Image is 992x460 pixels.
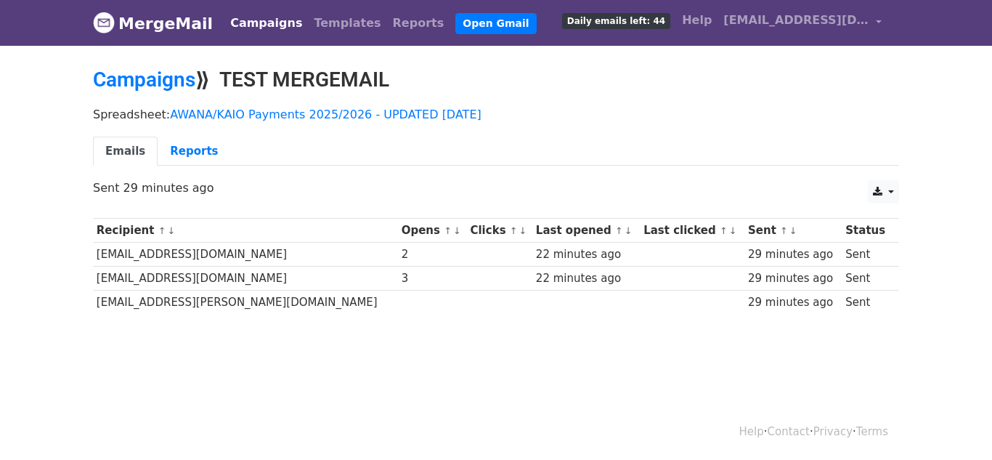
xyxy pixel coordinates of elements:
a: Templates [308,9,386,38]
a: ↑ [510,225,518,236]
a: Help [739,425,764,438]
a: Campaigns [224,9,308,38]
td: Sent [842,291,892,315]
a: AWANA/KAIO Payments 2025/2026 - UPDATED [DATE] [170,108,481,121]
p: Sent 29 minutes ago [93,180,899,195]
th: Sent [744,219,842,243]
a: Reports [158,137,230,166]
a: ↓ [789,225,797,236]
a: [EMAIL_ADDRESS][DOMAIN_NAME] [717,6,887,40]
a: ↑ [780,225,788,236]
a: ↓ [453,225,461,236]
a: MergeMail [93,8,213,39]
div: 29 minutes ago [748,246,839,263]
a: ↑ [444,225,452,236]
td: [EMAIL_ADDRESS][DOMAIN_NAME] [93,267,398,291]
div: 3 [402,270,463,287]
a: ↑ [158,225,166,236]
a: ↓ [729,225,737,236]
a: Open Gmail [455,13,536,34]
span: Daily emails left: 44 [562,13,670,29]
a: Campaigns [93,68,195,92]
span: [EMAIL_ADDRESS][DOMAIN_NAME] [723,12,869,29]
h2: ⟫ TEST MERGEMAIL [93,68,899,92]
th: Status [842,219,892,243]
p: Spreadsheet: [93,107,899,122]
div: 22 minutes ago [536,270,637,287]
a: Contact [768,425,810,438]
td: [EMAIL_ADDRESS][PERSON_NAME][DOMAIN_NAME] [93,291,398,315]
a: Privacy [813,425,853,438]
div: 29 minutes ago [748,270,839,287]
div: 29 minutes ago [748,294,839,311]
a: Daily emails left: 44 [556,6,676,35]
a: Reports [387,9,450,38]
th: Opens [398,219,467,243]
a: ↑ [615,225,623,236]
td: Sent [842,267,892,291]
a: Emails [93,137,158,166]
a: Terms [856,425,888,438]
a: ↑ [720,225,728,236]
a: ↓ [519,225,527,236]
th: Last clicked [640,219,744,243]
th: Last opened [532,219,640,243]
div: 2 [402,246,463,263]
td: [EMAIL_ADDRESS][DOMAIN_NAME] [93,243,398,267]
a: ↓ [625,225,633,236]
a: ↓ [167,225,175,236]
th: Recipient [93,219,398,243]
th: Clicks [467,219,532,243]
img: MergeMail logo [93,12,115,33]
td: Sent [842,243,892,267]
a: Help [676,6,717,35]
div: 22 minutes ago [536,246,637,263]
